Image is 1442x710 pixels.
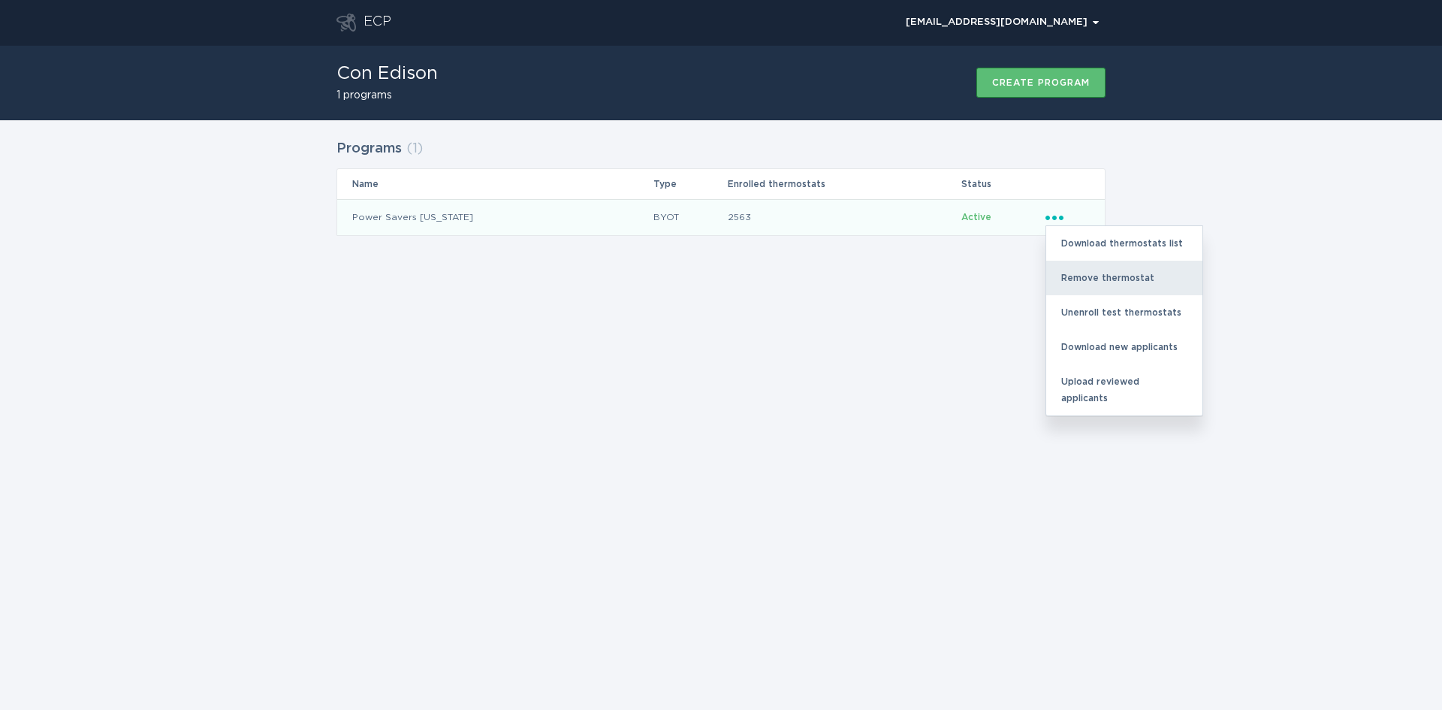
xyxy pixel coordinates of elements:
[653,169,727,199] th: Type
[727,169,960,199] th: Enrolled thermostats
[337,169,1105,199] tr: Table Headers
[337,199,653,235] td: Power Savers [US_STATE]
[337,169,653,199] th: Name
[336,90,438,101] h2: 1 programs
[337,199,1105,235] tr: 0f205d441d1e4dbe9a45a215a0438f17
[1046,295,1202,330] div: Unenroll test thermostats
[976,68,1106,98] button: Create program
[1046,261,1202,295] div: Remove thermostat
[961,169,1045,199] th: Status
[1046,330,1202,364] div: Download new applicants
[992,78,1090,87] div: Create program
[653,199,727,235] td: BYOT
[336,135,402,162] h2: Programs
[364,14,391,32] div: ECP
[906,18,1099,27] div: [EMAIL_ADDRESS][DOMAIN_NAME]
[336,14,356,32] button: Go to dashboard
[1046,364,1202,415] div: Upload reviewed applicants
[406,142,423,156] span: ( 1 )
[899,11,1106,34] button: Open user account details
[727,199,960,235] td: 2563
[899,11,1106,34] div: Popover menu
[961,213,991,222] span: Active
[1046,226,1202,261] div: Download thermostats list
[336,65,438,83] h1: Con Edison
